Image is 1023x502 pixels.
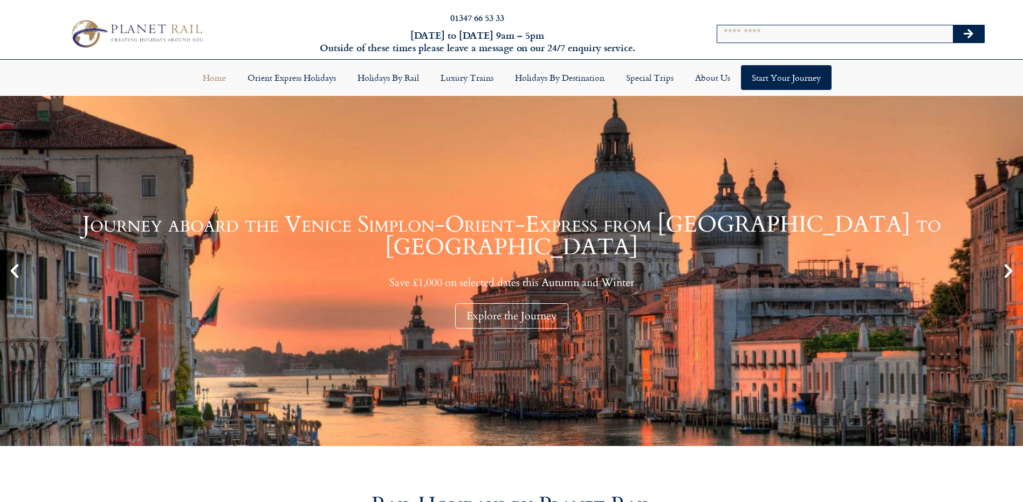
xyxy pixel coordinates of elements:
[953,25,984,43] button: Search
[237,65,347,90] a: Orient Express Holidays
[347,65,430,90] a: Holidays by Rail
[27,213,996,259] h1: Journey aboard the Venice Simplon-Orient-Express from [GEOGRAPHIC_DATA] to [GEOGRAPHIC_DATA]
[999,262,1018,280] div: Next slide
[276,29,679,54] h6: [DATE] to [DATE] 9am – 5pm Outside of these times please leave a message on our 24/7 enquiry serv...
[430,65,504,90] a: Luxury Trains
[5,65,1018,90] nav: Menu
[450,11,504,24] a: 01347 66 53 33
[5,262,24,280] div: Previous slide
[66,17,207,51] img: Planet Rail Train Holidays Logo
[615,65,684,90] a: Special Trips
[27,276,996,289] p: Save £1,000 on selected dates this Autumn and Winter
[192,65,237,90] a: Home
[741,65,832,90] a: Start your Journey
[455,303,568,329] div: Explore the Journey
[684,65,741,90] a: About Us
[504,65,615,90] a: Holidays by Destination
